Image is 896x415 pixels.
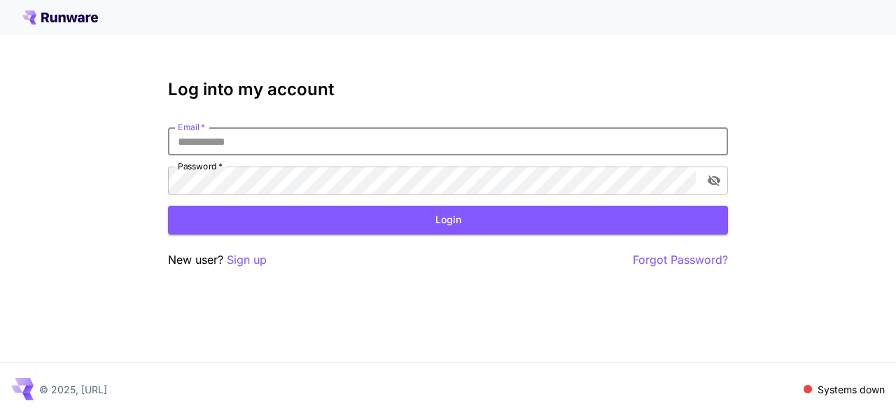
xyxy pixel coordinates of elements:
button: Forgot Password? [633,251,728,269]
h3: Log into my account [168,80,728,99]
button: Login [168,206,728,234]
p: © 2025, [URL] [39,382,107,397]
label: Email [178,121,205,133]
label: Password [178,160,223,172]
button: Sign up [227,251,267,269]
p: New user? [168,251,267,269]
p: Systems down [818,382,885,397]
button: toggle password visibility [701,168,727,193]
